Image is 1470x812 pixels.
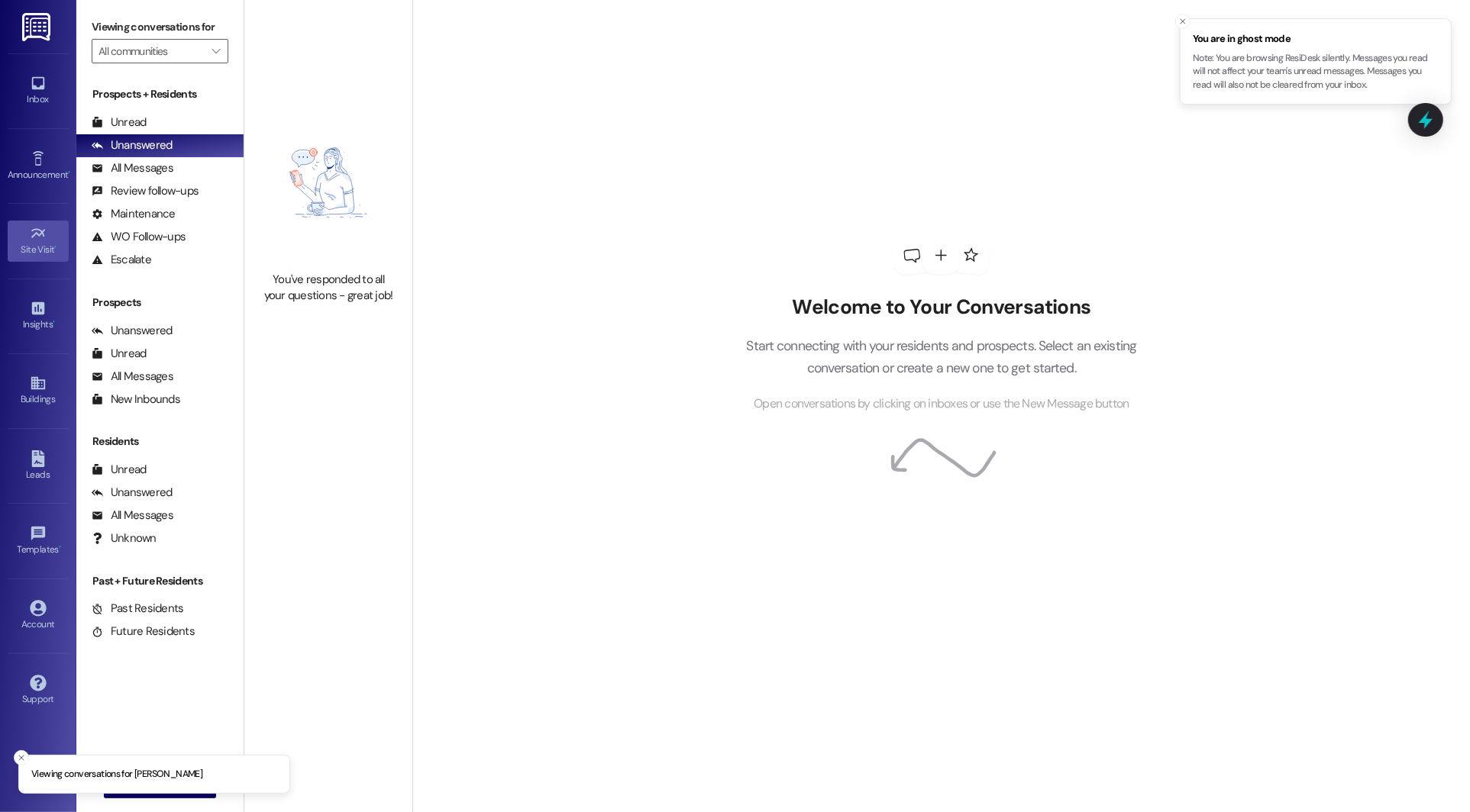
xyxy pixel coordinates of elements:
[8,70,69,111] a: Inbox
[92,346,147,362] div: Unread
[92,15,228,39] label: Viewing conversations for
[92,114,147,130] div: Unread
[76,573,244,589] div: Past + Future Residents
[92,462,147,478] div: Unread
[212,45,220,57] i: 
[261,272,396,304] div: You've responded to all your questions - great job!
[8,295,69,337] a: Insights •
[92,229,186,245] div: WO Follow-ups
[76,86,244,102] div: Prospects + Residents
[31,768,202,781] p: Viewing conversations for [PERSON_NAME]
[1193,52,1439,92] p: Note: You are browsing ResiDesk silently. Messages you read will not affect your team's unread me...
[8,446,69,487] a: Leads
[8,595,69,636] a: Account
[14,750,29,765] button: Close toast
[92,183,199,199] div: Review follow-ups
[59,542,61,553] span: •
[723,335,1160,379] p: Start connecting with your residents and prospects. Select an existing conversation or create a n...
[92,391,180,408] div: New Inbounds
[92,623,195,640] div: Future Residents
[8,520,69,562] a: Templates •
[92,160,173,176] div: All Messages
[8,221,69,262] a: Site Visit •
[92,530,157,546] div: Unknown
[754,395,1129,414] span: Open conversations by clicking on inboxes or use the New Message button
[55,242,57,253] span: •
[92,137,173,153] div: Unanswered
[76,433,244,449] div: Residents
[1175,14,1191,29] button: Close toast
[92,369,173,385] div: All Messages
[8,370,69,411] a: Buildings
[92,206,176,222] div: Maintenance
[22,13,53,41] img: ResiDesk Logo
[92,323,173,339] div: Unanswered
[76,295,244,311] div: Prospects
[8,670,69,711] a: Support
[261,101,396,264] img: empty-state
[53,317,55,327] span: •
[92,485,173,501] div: Unanswered
[92,601,184,617] div: Past Residents
[92,507,173,524] div: All Messages
[99,39,204,63] input: All communities
[92,252,151,268] div: Escalate
[723,295,1160,320] h2: Welcome to Your Conversations
[68,167,70,178] span: •
[1193,31,1439,47] span: You are in ghost mode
